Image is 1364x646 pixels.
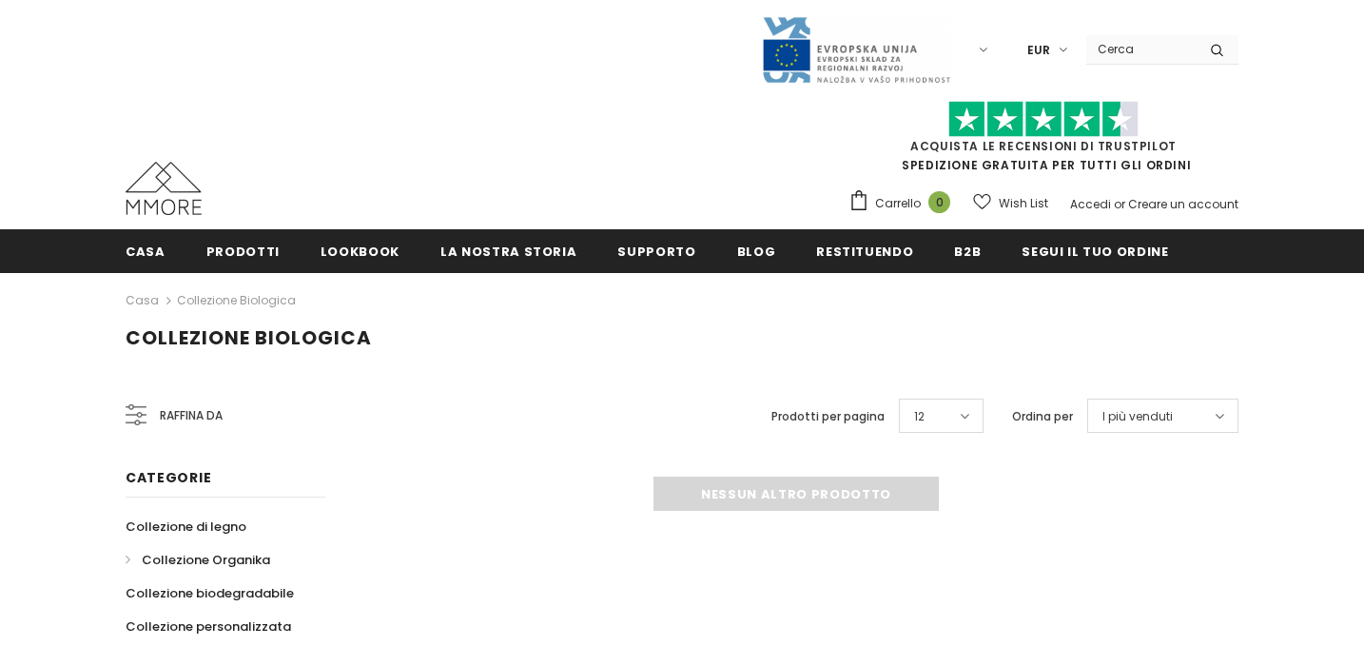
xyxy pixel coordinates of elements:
a: Wish List [973,186,1048,220]
label: Ordina per [1012,407,1073,426]
a: Javni Razpis [761,41,951,57]
span: Prodotti [206,243,280,261]
a: Segui il tuo ordine [1022,229,1168,272]
label: Prodotti per pagina [771,407,885,426]
span: Collezione personalizzata [126,617,291,636]
span: Lookbook [321,243,399,261]
span: Blog [737,243,776,261]
span: Collezione biologica [126,324,372,351]
a: Lookbook [321,229,399,272]
a: Collezione biologica [177,292,296,308]
span: supporto [617,243,695,261]
span: Categorie [126,468,211,487]
span: Casa [126,243,166,261]
img: Javni Razpis [761,15,951,85]
span: Restituendo [816,243,913,261]
a: Carrello 0 [848,189,960,218]
a: La nostra storia [440,229,576,272]
a: Casa [126,229,166,272]
span: Carrello [875,194,921,213]
span: La nostra storia [440,243,576,261]
a: Creare un account [1128,196,1238,212]
a: supporto [617,229,695,272]
a: Prodotti [206,229,280,272]
a: Collezione di legno [126,510,246,543]
span: SPEDIZIONE GRATUITA PER TUTTI GLI ORDINI [848,109,1238,173]
a: Acquista le recensioni di TrustPilot [910,138,1177,154]
img: Fidati di Pilot Stars [948,101,1139,138]
span: Collezione di legno [126,518,246,536]
span: Collezione biodegradabile [126,584,294,602]
a: Collezione personalizzata [126,610,291,643]
span: Segui il tuo ordine [1022,243,1168,261]
span: Wish List [999,194,1048,213]
span: EUR [1027,41,1050,60]
a: Collezione biodegradabile [126,577,294,610]
span: I più venduti [1102,407,1173,426]
a: Accedi [1070,196,1111,212]
span: 12 [914,407,925,426]
img: Casi MMORE [126,162,202,215]
a: Collezione Organika [126,543,270,577]
a: Restituendo [816,229,913,272]
a: Casa [126,289,159,312]
span: B2B [954,243,981,261]
span: Raffina da [160,405,223,426]
span: 0 [928,191,950,213]
a: B2B [954,229,981,272]
a: Blog [737,229,776,272]
input: Search Site [1086,35,1196,63]
span: or [1114,196,1125,212]
span: Collezione Organika [142,551,270,569]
